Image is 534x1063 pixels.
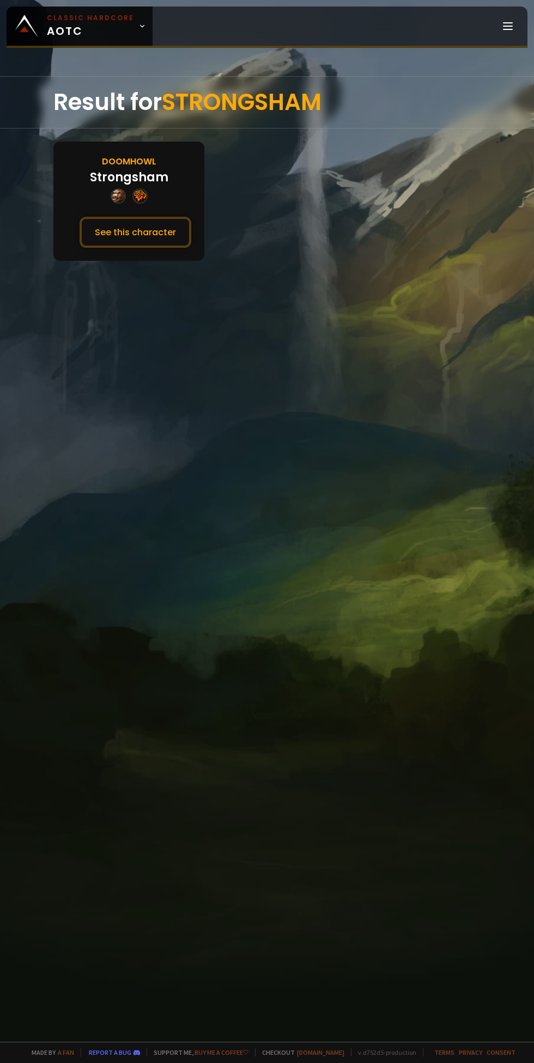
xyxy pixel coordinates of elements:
[53,77,481,128] div: Result for
[90,168,168,186] div: Strongsham
[459,1048,482,1056] a: Privacy
[80,217,191,248] button: See this character
[162,86,321,118] span: STRONGSHAM
[487,1048,515,1056] a: Consent
[58,1048,74,1056] a: a fan
[102,155,156,168] div: Doomhowl
[7,7,153,46] a: Classic HardcoreAOTC
[147,1048,248,1056] span: Support me,
[25,1048,74,1056] span: Made by
[434,1048,454,1056] a: Terms
[89,1048,131,1056] a: Report a bug
[47,13,134,23] small: Classic Hardcore
[255,1048,344,1056] span: Checkout
[297,1048,344,1056] a: [DOMAIN_NAME]
[47,13,134,39] span: AOTC
[351,1048,416,1056] span: v. d752d5 - production
[195,1048,248,1056] a: Buy me a coffee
